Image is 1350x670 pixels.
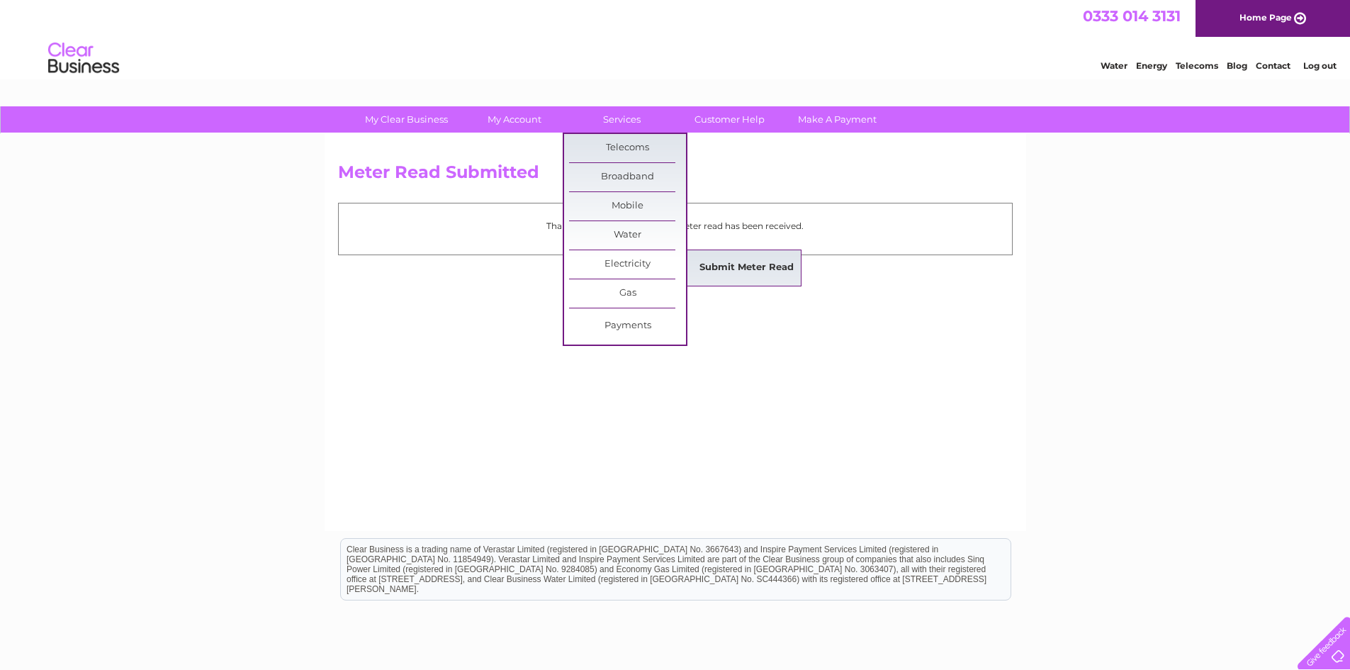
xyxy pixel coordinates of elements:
[346,219,1005,233] p: Thank you for your time, your meter read has been received.
[569,279,686,308] a: Gas
[1083,7,1181,25] a: 0333 014 3131
[569,312,686,340] a: Payments
[1303,60,1337,71] a: Log out
[456,106,573,133] a: My Account
[1256,60,1290,71] a: Contact
[1136,60,1167,71] a: Energy
[348,106,465,133] a: My Clear Business
[569,163,686,191] a: Broadband
[671,106,788,133] a: Customer Help
[569,134,686,162] a: Telecoms
[1176,60,1218,71] a: Telecoms
[569,250,686,279] a: Electricity
[338,162,1013,189] h2: Meter Read Submitted
[779,106,896,133] a: Make A Payment
[1101,60,1127,71] a: Water
[569,192,686,220] a: Mobile
[563,106,680,133] a: Services
[569,221,686,250] a: Water
[47,37,120,80] img: logo.png
[1227,60,1247,71] a: Blog
[688,254,805,282] a: Submit Meter Read
[341,8,1011,69] div: Clear Business is a trading name of Verastar Limited (registered in [GEOGRAPHIC_DATA] No. 3667643...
